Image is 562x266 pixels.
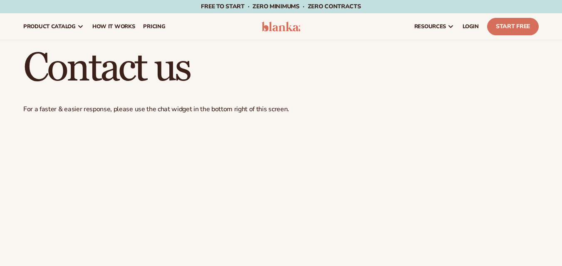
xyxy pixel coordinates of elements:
img: logo [262,22,301,32]
a: product catalog [19,13,88,40]
span: How It Works [92,23,135,30]
span: product catalog [23,23,76,30]
span: pricing [143,23,165,30]
p: For a faster & easier response, please use the chat widget in the bottom right of this screen. [23,105,539,114]
a: Start Free [487,18,539,35]
span: resources [414,23,446,30]
span: Free to start · ZERO minimums · ZERO contracts [201,2,361,10]
a: LOGIN [458,13,483,40]
h1: Contact us [23,49,539,88]
a: How It Works [88,13,139,40]
a: resources [410,13,458,40]
span: LOGIN [463,23,479,30]
a: pricing [139,13,169,40]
